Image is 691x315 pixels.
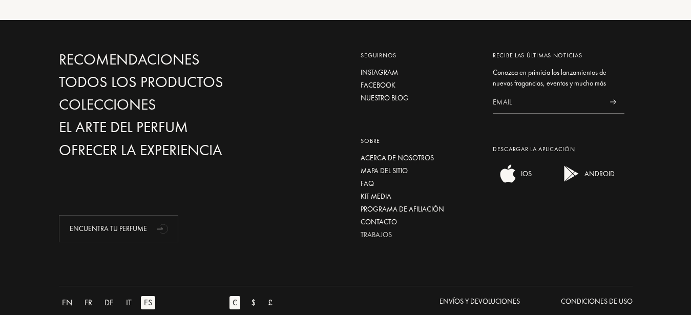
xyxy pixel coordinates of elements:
a: DE [101,296,123,309]
div: IOS [518,163,532,184]
a: Condiciones de uso [561,296,633,309]
img: android app [561,163,582,184]
a: Todos los productos [59,73,240,91]
div: £ [265,296,276,309]
div: EN [59,296,75,309]
a: EN [59,296,81,309]
a: £ [265,296,282,309]
div: Conozca en primicia los lanzamientos de nuevas fragancias, eventos y mucho más [493,67,625,89]
div: Recibe las últimas noticias [493,51,625,60]
img: news_send.svg [610,99,617,104]
a: Colecciones [59,96,240,114]
a: android appANDROID [556,177,615,186]
div: Encuentra tu perfume [59,215,178,242]
a: Acerca de nosotros [361,153,477,163]
a: Recomendaciones [59,51,240,69]
div: € [229,296,240,309]
div: Condiciones de uso [561,296,633,307]
a: Instagram [361,67,477,78]
a: Ofrecer la experiencia [59,141,240,159]
div: animation [153,218,174,239]
div: Descargar la aplicación [493,144,625,154]
a: Mapa del sitio [361,165,477,176]
div: DE [101,296,117,309]
a: Programa de afiliación [361,204,477,215]
div: IT [123,296,135,309]
img: ios app [498,163,518,184]
a: $ [248,296,265,309]
input: Email [493,91,602,114]
div: $ [248,296,259,309]
a: Kit media [361,191,477,202]
a: Contacto [361,217,477,227]
a: FAQ [361,178,477,189]
div: Envíos y devoluciones [439,296,520,307]
a: € [229,296,248,309]
a: Nuestro blog [361,93,477,103]
div: FR [81,296,95,309]
a: El arte del perfum [59,118,240,136]
a: FR [81,296,101,309]
a: IT [123,296,141,309]
a: ES [141,296,163,309]
a: Facebook [361,80,477,91]
div: Seguirnos [361,51,477,60]
div: ANDROID [582,163,615,184]
a: ios appIOS [493,177,532,186]
a: Envíos y devoluciones [439,296,520,309]
div: ES [141,296,155,309]
a: Trabajos [361,229,477,240]
div: Sobre [361,136,477,145]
